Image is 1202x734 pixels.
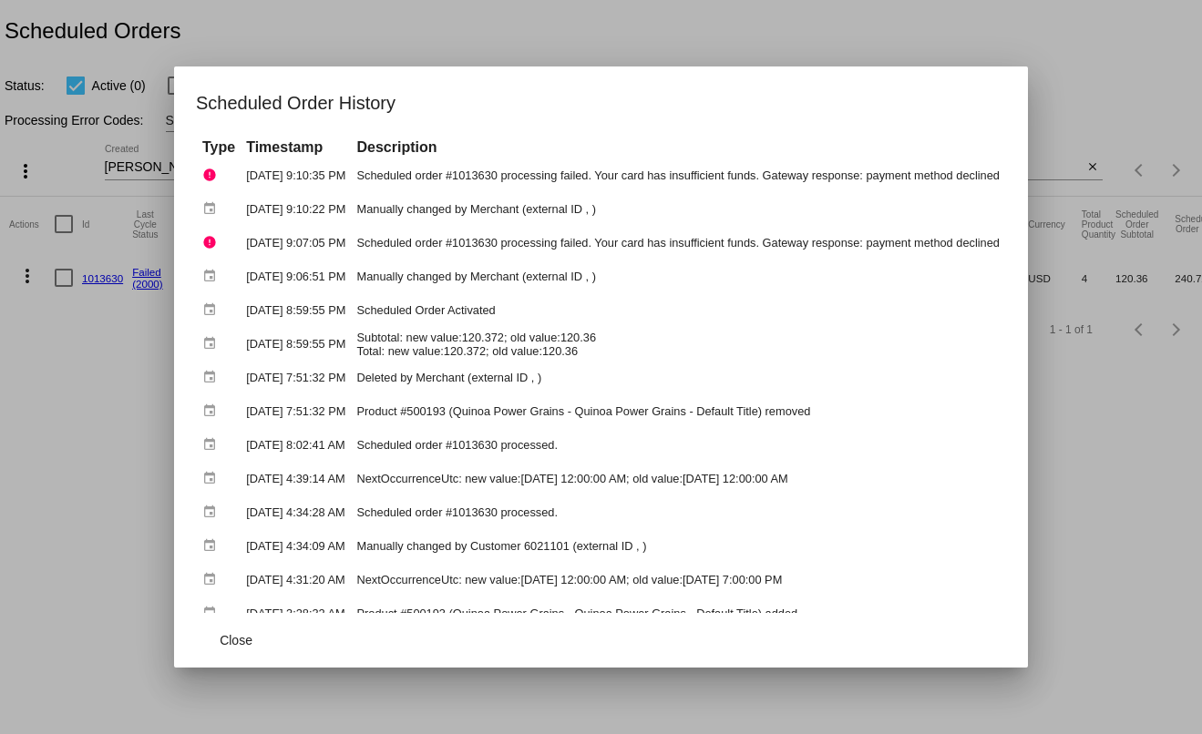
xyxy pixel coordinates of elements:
[202,431,224,459] mat-icon: event
[196,88,1006,117] h1: Scheduled Order History
[352,260,1003,292] td: Manually changed by Merchant (external ID , )
[241,227,350,259] td: [DATE] 9:07:05 PM
[198,138,240,158] th: Type
[352,328,1003,360] td: Subtotal: new value:120.372; old value:120.36 Total: new value:120.372; old value:120.36
[352,159,1003,191] td: Scheduled order #1013630 processing failed. Your card has insufficient funds. Gateway response: p...
[241,597,350,629] td: [DATE] 3:28:32 AM
[202,397,224,425] mat-icon: event
[352,564,1003,596] td: NextOccurrenceUtc: new value:[DATE] 12:00:00 AM; old value:[DATE] 7:00:00 PM
[241,294,350,326] td: [DATE] 8:59:55 PM
[202,566,224,594] mat-icon: event
[202,229,224,257] mat-icon: error
[202,262,224,291] mat-icon: event
[202,363,224,392] mat-icon: event
[196,624,276,657] button: Close dialog
[352,597,1003,629] td: Product #500193 (Quinoa Power Grains - Quinoa Power Grains - Default Title) added
[352,463,1003,494] td: NextOccurrenceUtc: new value:[DATE] 12:00:00 AM; old value:[DATE] 12:00:00 AM
[202,296,224,324] mat-icon: event
[352,496,1003,528] td: Scheduled order #1013630 processed.
[241,260,350,292] td: [DATE] 9:06:51 PM
[202,330,224,358] mat-icon: event
[352,138,1003,158] th: Description
[352,294,1003,326] td: Scheduled Order Activated
[352,193,1003,225] td: Manually changed by Merchant (external ID , )
[241,530,350,562] td: [DATE] 4:34:09 AM
[241,193,350,225] td: [DATE] 9:10:22 PM
[352,429,1003,461] td: Scheduled order #1013630 processed.
[241,159,350,191] td: [DATE] 9:10:35 PM
[352,530,1003,562] td: Manually changed by Customer 6021101 (external ID , )
[202,498,224,526] mat-icon: event
[241,328,350,360] td: [DATE] 8:59:55 PM
[241,564,350,596] td: [DATE] 4:31:20 AM
[202,532,224,560] mat-icon: event
[241,138,350,158] th: Timestamp
[202,195,224,223] mat-icon: event
[241,429,350,461] td: [DATE] 8:02:41 AM
[241,395,350,427] td: [DATE] 7:51:32 PM
[202,464,224,493] mat-icon: event
[241,496,350,528] td: [DATE] 4:34:28 AM
[352,362,1003,393] td: Deleted by Merchant (external ID , )
[202,161,224,189] mat-icon: error
[241,362,350,393] td: [DATE] 7:51:32 PM
[352,227,1003,259] td: Scheduled order #1013630 processing failed. Your card has insufficient funds. Gateway response: p...
[220,633,252,647] span: Close
[352,395,1003,427] td: Product #500193 (Quinoa Power Grains - Quinoa Power Grains - Default Title) removed
[202,599,224,627] mat-icon: event
[241,463,350,494] td: [DATE] 4:39:14 AM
